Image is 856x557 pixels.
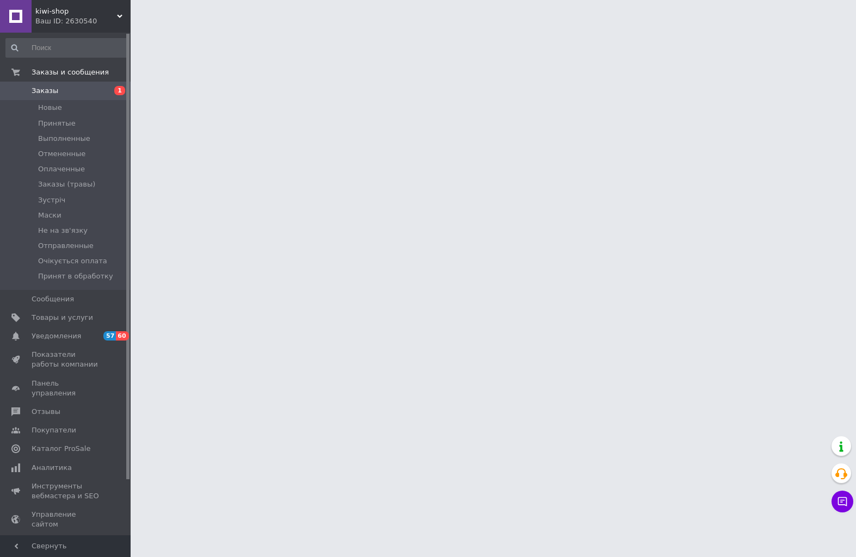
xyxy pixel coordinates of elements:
span: Уведомления [32,331,81,341]
button: Чат с покупателем [832,491,853,512]
span: Маски [38,211,61,220]
span: Сообщения [32,294,74,304]
span: Отмененные [38,149,85,159]
div: Ваш ID: 2630540 [35,16,131,26]
span: Выполненные [38,134,90,144]
span: Заказы [32,86,58,96]
span: Панель управления [32,379,101,398]
span: 60 [116,331,128,341]
span: kiwi-shop [35,7,117,16]
span: Заказы (травы) [38,180,95,189]
span: Аналитика [32,463,72,473]
span: Товары и услуги [32,313,93,323]
span: Новые [38,103,62,113]
span: 1 [114,86,125,95]
span: Принят в обработку [38,271,113,281]
span: Принятые [38,119,76,128]
span: 57 [103,331,116,341]
span: Очікується оплата [38,256,107,266]
input: Поиск [5,38,128,58]
span: Заказы и сообщения [32,67,109,77]
span: Не на зв'язку [38,226,88,236]
span: Инструменты вебмастера и SEO [32,481,101,501]
span: Показатели работы компании [32,350,101,369]
span: Отправленные [38,241,94,251]
span: Покупатели [32,425,76,435]
span: Управление сайтом [32,510,101,529]
span: Зустріч [38,195,65,205]
span: Отзывы [32,407,60,417]
span: Каталог ProSale [32,444,90,454]
span: Оплаченные [38,164,85,174]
